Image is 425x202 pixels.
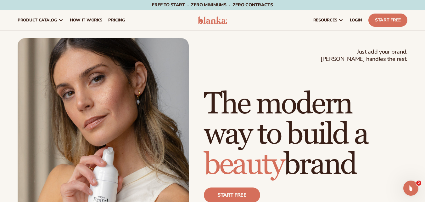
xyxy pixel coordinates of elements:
span: beauty [204,146,284,183]
span: How It Works [70,18,102,23]
a: resources [310,10,347,30]
a: pricing [105,10,128,30]
span: 2 [416,181,421,186]
span: Free to start · ZERO minimums · ZERO contracts [152,2,273,8]
span: Just add your brand. [PERSON_NAME] handles the rest. [321,48,407,63]
a: Start Free [368,14,407,27]
iframe: Intercom live chat [403,181,418,196]
a: LOGIN [347,10,365,30]
img: logo [198,16,227,24]
h1: The modern way to build a brand [204,89,407,180]
span: pricing [108,18,125,23]
span: resources [313,18,337,23]
span: product catalog [18,18,57,23]
a: product catalog [14,10,67,30]
span: LOGIN [350,18,362,23]
a: How It Works [67,10,105,30]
